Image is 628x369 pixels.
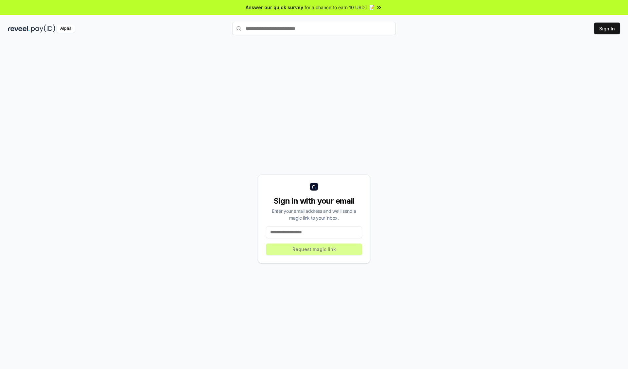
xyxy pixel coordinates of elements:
span: for a chance to earn 10 USDT 📝 [305,4,375,11]
div: Enter your email address and we’ll send a magic link to your inbox. [266,208,362,221]
div: Alpha [57,25,75,33]
img: reveel_dark [8,25,30,33]
span: Answer our quick survey [246,4,303,11]
img: pay_id [31,25,55,33]
div: Sign in with your email [266,196,362,206]
img: logo_small [310,183,318,191]
button: Sign In [594,23,620,34]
